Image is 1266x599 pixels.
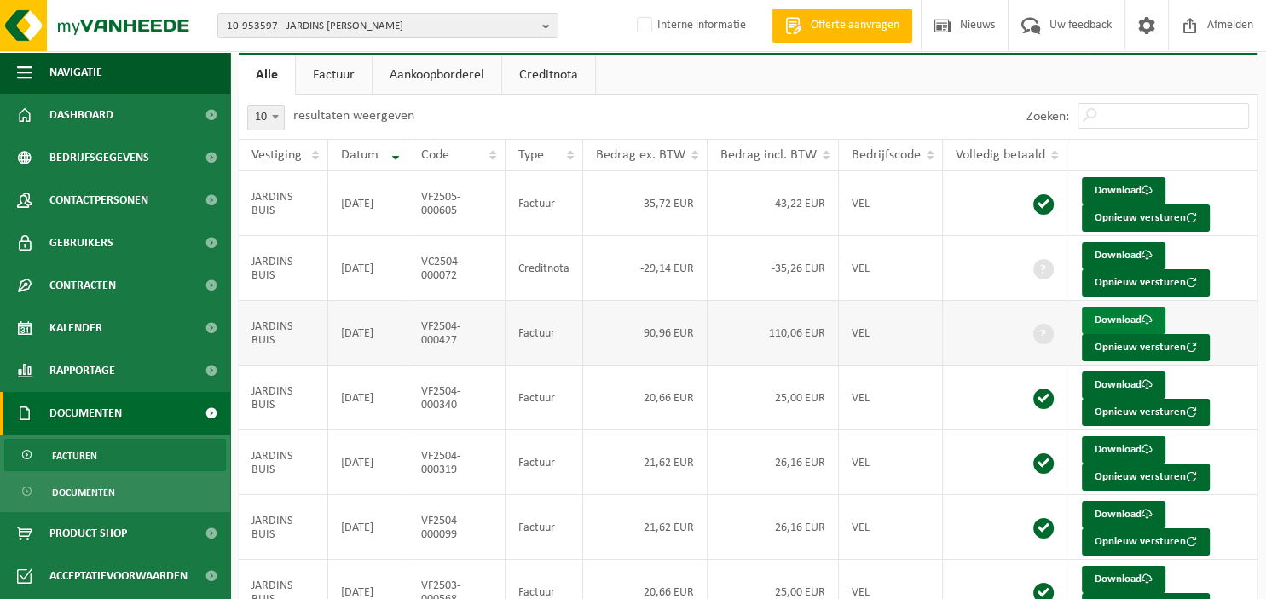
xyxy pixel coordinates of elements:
td: [DATE] [328,301,408,366]
span: Contracten [49,264,116,307]
a: Offerte aanvragen [772,9,912,43]
td: Factuur [506,171,583,236]
a: Download [1082,242,1165,269]
td: 26,16 EUR [708,495,839,560]
span: Offerte aanvragen [806,17,904,34]
a: Creditnota [502,55,595,95]
span: Dashboard [49,94,113,136]
td: 21,62 EUR [583,495,708,560]
button: Opnieuw versturen [1082,399,1210,426]
button: Opnieuw versturen [1082,204,1210,232]
td: VF2504-000099 [408,495,506,560]
td: VF2505-000605 [408,171,506,236]
span: Documenten [52,476,115,509]
td: [DATE] [328,171,408,236]
td: 20,66 EUR [583,366,708,430]
span: Type [518,148,544,162]
label: Zoeken: [1026,110,1069,124]
span: Contactpersonen [49,179,148,222]
td: -35,26 EUR [708,236,839,301]
td: Factuur [506,366,583,430]
a: Download [1082,307,1165,334]
td: 110,06 EUR [708,301,839,366]
td: JARDINS BUIS [239,171,328,236]
td: JARDINS BUIS [239,236,328,301]
td: VEL [839,366,943,430]
label: Interne informatie [633,13,746,38]
span: Datum [341,148,379,162]
span: Bedrijfscode [852,148,921,162]
td: 25,00 EUR [708,366,839,430]
span: Code [421,148,449,162]
td: VF2504-000427 [408,301,506,366]
td: 35,72 EUR [583,171,708,236]
td: Factuur [506,301,583,366]
button: Opnieuw versturen [1082,528,1210,556]
td: [DATE] [328,236,408,301]
span: Gebruikers [49,222,113,264]
span: Rapportage [49,349,115,392]
a: Download [1082,177,1165,204]
a: Documenten [4,475,226,508]
td: JARDINS BUIS [239,366,328,430]
td: VEL [839,236,943,301]
td: VF2504-000319 [408,430,506,495]
a: Download [1082,436,1165,464]
a: Aankoopborderel [373,55,501,95]
span: Bedrijfsgegevens [49,136,149,179]
button: 10-953597 - JARDINS [PERSON_NAME] [217,13,558,38]
label: resultaten weergeven [293,109,414,123]
td: JARDINS BUIS [239,301,328,366]
td: VEL [839,171,943,236]
td: VEL [839,430,943,495]
td: VC2504-000072 [408,236,506,301]
td: 43,22 EUR [708,171,839,236]
td: 21,62 EUR [583,430,708,495]
button: Opnieuw versturen [1082,464,1210,491]
button: Opnieuw versturen [1082,269,1210,297]
td: 90,96 EUR [583,301,708,366]
td: [DATE] [328,430,408,495]
td: VEL [839,301,943,366]
td: 26,16 EUR [708,430,839,495]
span: 10 [248,106,284,130]
td: JARDINS BUIS [239,495,328,560]
td: Factuur [506,430,583,495]
span: Bedrag incl. BTW [720,148,817,162]
span: Documenten [49,392,122,435]
td: [DATE] [328,366,408,430]
a: Facturen [4,439,226,471]
a: Alle [239,55,295,95]
td: VF2504-000340 [408,366,506,430]
a: Download [1082,501,1165,528]
span: 10-953597 - JARDINS [PERSON_NAME] [227,14,535,39]
td: Creditnota [506,236,583,301]
button: Opnieuw versturen [1082,334,1210,361]
span: Facturen [52,440,97,472]
span: Vestiging [251,148,302,162]
td: VEL [839,495,943,560]
span: Bedrag ex. BTW [596,148,685,162]
a: Download [1082,371,1165,399]
span: Kalender [49,307,102,349]
span: Volledig betaald [956,148,1045,162]
td: JARDINS BUIS [239,430,328,495]
td: -29,14 EUR [583,236,708,301]
span: 10 [247,105,285,130]
td: [DATE] [328,495,408,560]
span: Acceptatievoorwaarden [49,555,188,597]
span: Product Shop [49,512,127,555]
a: Download [1082,566,1165,593]
td: Factuur [506,495,583,560]
span: Navigatie [49,51,102,94]
a: Factuur [296,55,372,95]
